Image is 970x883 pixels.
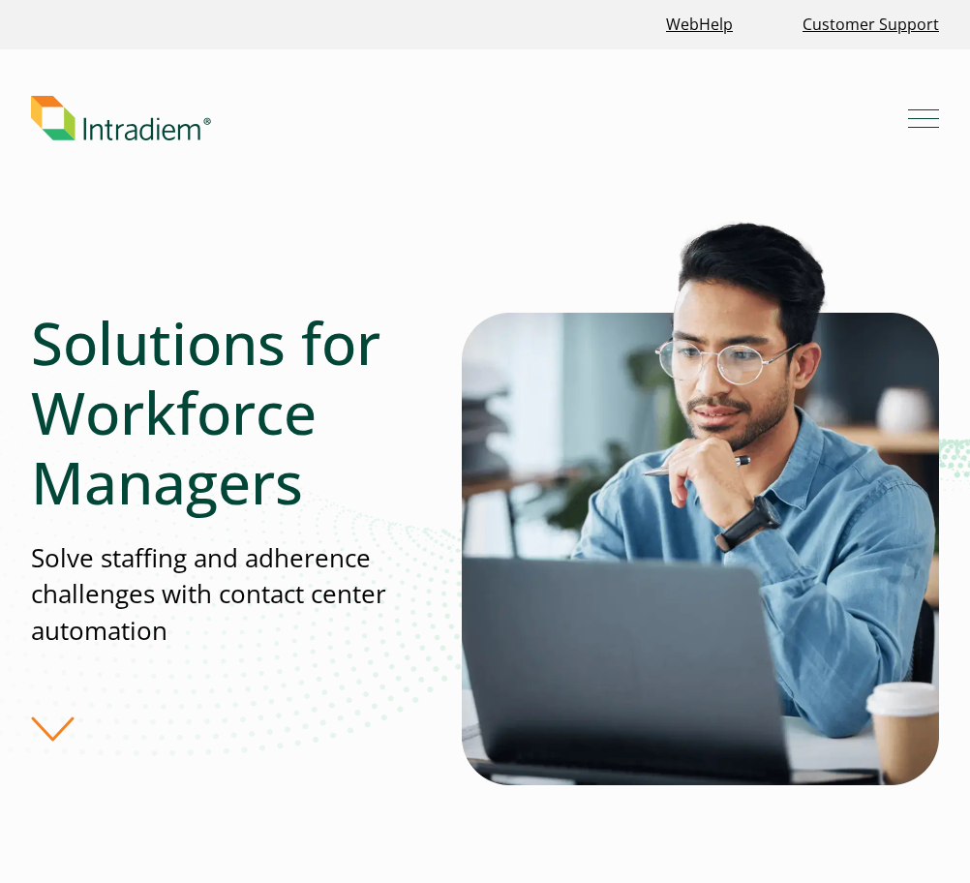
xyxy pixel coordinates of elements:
a: Customer Support [795,4,947,46]
img: Intradiem [31,96,211,140]
a: Link to homepage of Intradiem [31,96,908,140]
img: automated workforce management male looking at laptop computer [462,218,939,785]
p: Solve staffing and adherence challenges with contact center automation [31,540,422,649]
button: Mobile Navigation Button [908,103,939,134]
h1: Solutions for Workforce Managers [31,308,422,517]
a: Link opens in a new window [658,4,741,46]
